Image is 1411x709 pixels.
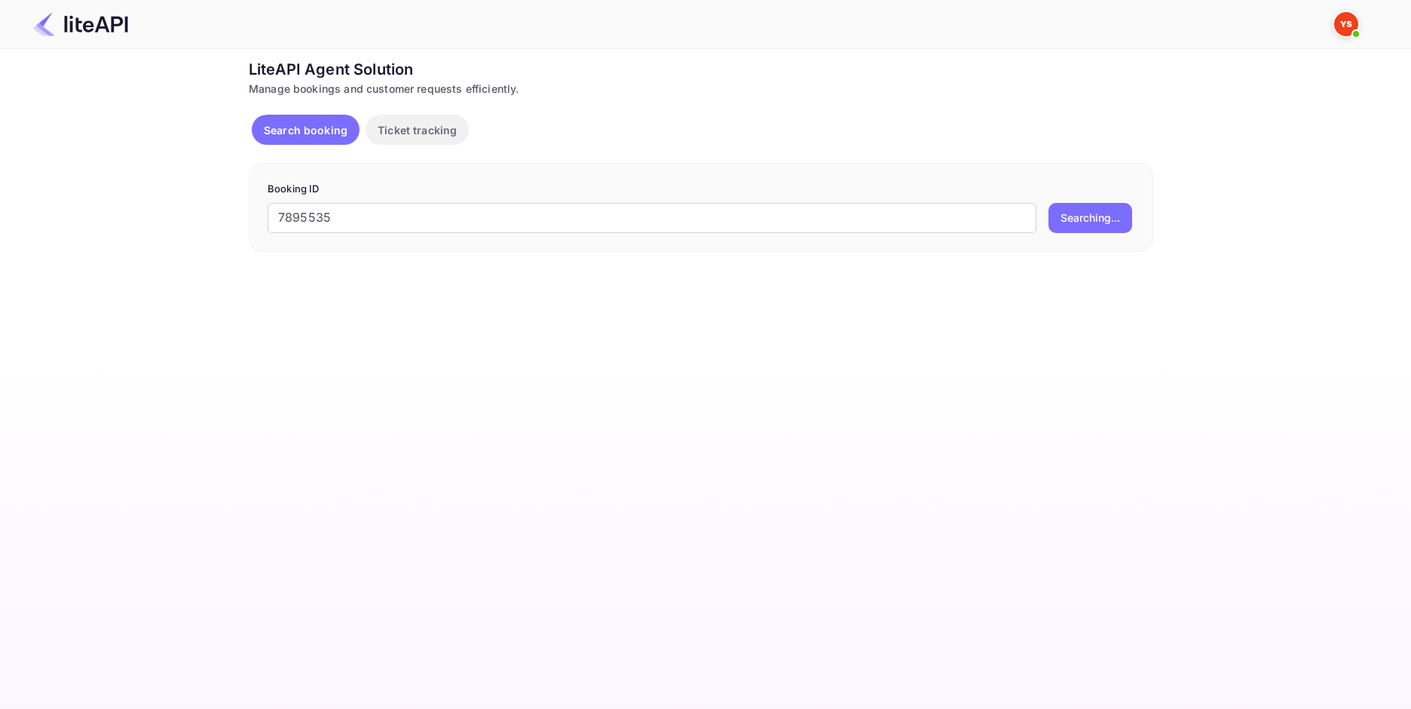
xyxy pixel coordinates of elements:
p: Search booking [264,122,347,138]
button: Searching... [1048,203,1132,233]
p: Ticket tracking [378,122,457,138]
img: LiteAPI Logo [33,12,128,36]
div: LiteAPI Agent Solution [249,58,1153,81]
p: Booking ID [268,182,1134,197]
input: Enter Booking ID (e.g., 63782194) [268,203,1036,233]
div: Manage bookings and customer requests efficiently. [249,81,1153,97]
img: Yandex Support [1334,12,1358,36]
